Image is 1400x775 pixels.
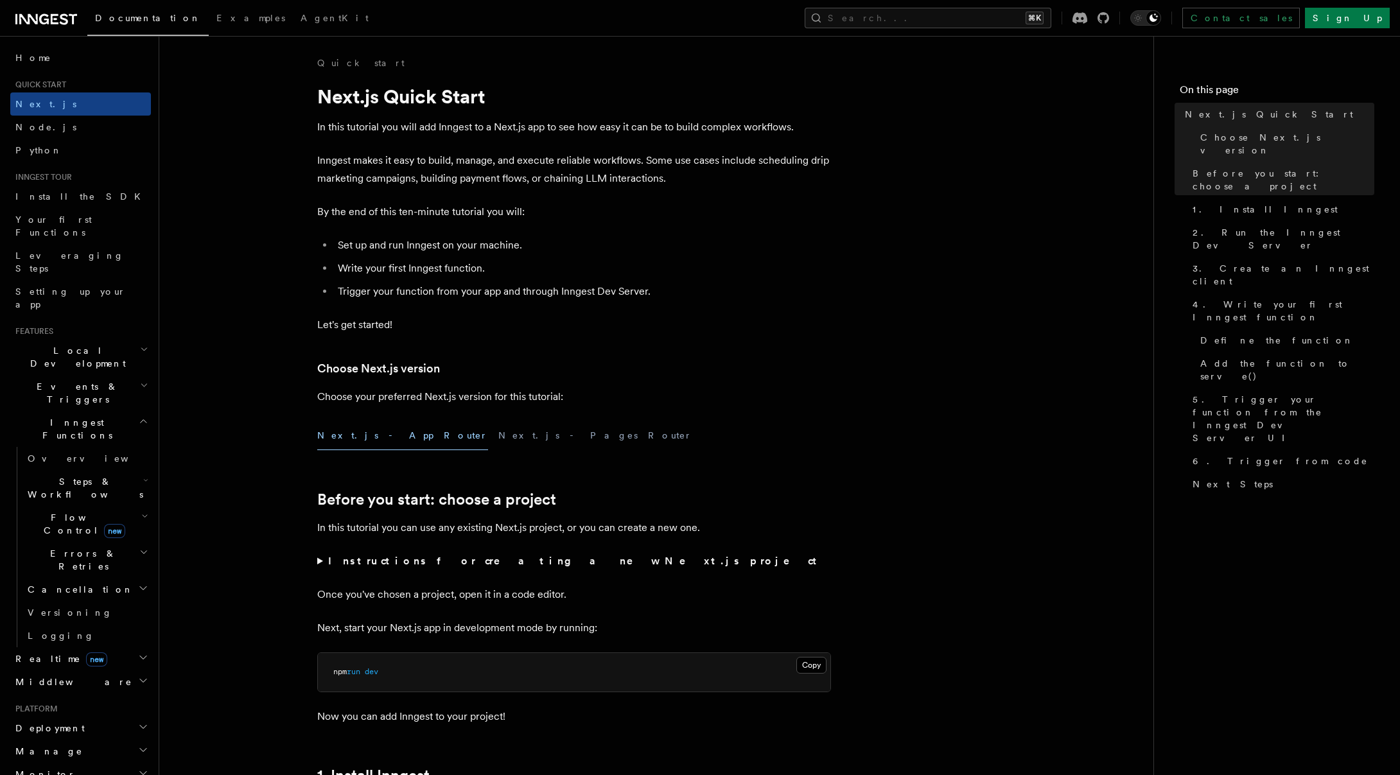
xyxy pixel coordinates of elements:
[15,145,62,155] span: Python
[317,586,831,604] p: Once you've chosen a project, open it in a code editor.
[10,208,151,244] a: Your first Functions
[10,652,107,665] span: Realtime
[28,453,160,464] span: Overview
[1187,473,1374,496] a: Next Steps
[15,99,76,109] span: Next.js
[10,670,151,693] button: Middleware
[1193,167,1374,193] span: Before you start: choose a project
[10,722,85,735] span: Deployment
[10,411,151,447] button: Inngest Functions
[1200,334,1354,347] span: Define the function
[317,85,831,108] h1: Next.js Quick Start
[10,380,140,406] span: Events & Triggers
[10,745,83,758] span: Manage
[1193,478,1273,491] span: Next Steps
[317,519,831,537] p: In this tutorial you can use any existing Next.js project, or you can create a new one.
[317,360,440,378] a: Choose Next.js version
[1185,108,1353,121] span: Next.js Quick Start
[15,51,51,64] span: Home
[22,506,151,542] button: Flow Controlnew
[1305,8,1390,28] a: Sign Up
[1026,12,1044,24] kbd: ⌘K
[10,675,132,688] span: Middleware
[10,416,139,442] span: Inngest Functions
[10,280,151,316] a: Setting up your app
[1180,82,1374,103] h4: On this page
[1187,257,1374,293] a: 3. Create an Inngest client
[10,339,151,375] button: Local Development
[317,118,831,136] p: In this tutorial you will add Inngest to a Next.js app to see how easy it can be to build complex...
[301,13,369,23] span: AgentKit
[15,122,76,132] span: Node.js
[22,542,151,578] button: Errors & Retries
[1193,298,1374,324] span: 4. Write your first Inngest function
[1195,126,1374,162] a: Choose Next.js version
[15,191,148,202] span: Install the SDK
[1195,329,1374,352] a: Define the function
[10,740,151,763] button: Manage
[15,214,92,238] span: Your first Functions
[86,652,107,666] span: new
[22,470,151,506] button: Steps & Workflows
[209,4,293,35] a: Examples
[1182,8,1300,28] a: Contact sales
[1193,455,1368,467] span: 6. Trigger from code
[10,244,151,280] a: Leveraging Steps
[1187,162,1374,198] a: Before you start: choose a project
[22,624,151,647] a: Logging
[95,13,201,23] span: Documentation
[317,316,831,334] p: Let's get started!
[1130,10,1161,26] button: Toggle dark mode
[317,152,831,187] p: Inngest makes it easy to build, manage, and execute reliable workflows. Some use cases include sc...
[1200,357,1374,383] span: Add the function to serve()
[10,717,151,740] button: Deployment
[498,421,692,450] button: Next.js - Pages Router
[28,607,112,618] span: Versioning
[796,657,827,674] button: Copy
[10,704,58,714] span: Platform
[22,447,151,470] a: Overview
[87,4,209,36] a: Documentation
[317,203,831,221] p: By the end of this ten-minute tutorial you will:
[10,344,140,370] span: Local Development
[10,172,72,182] span: Inngest tour
[334,236,831,254] li: Set up and run Inngest on your machine.
[365,667,378,676] span: dev
[10,185,151,208] a: Install the SDK
[10,92,151,116] a: Next.js
[10,326,53,336] span: Features
[1193,203,1338,216] span: 1. Install Inngest
[333,667,347,676] span: npm
[317,708,831,726] p: Now you can add Inngest to your project!
[10,375,151,411] button: Events & Triggers
[10,80,66,90] span: Quick start
[22,475,143,501] span: Steps & Workflows
[1187,388,1374,449] a: 5. Trigger your function from the Inngest Dev Server UI
[10,46,151,69] a: Home
[1187,198,1374,221] a: 1. Install Inngest
[334,283,831,300] li: Trigger your function from your app and through Inngest Dev Server.
[317,57,405,69] a: Quick start
[10,116,151,139] a: Node.js
[28,631,94,641] span: Logging
[1200,131,1374,157] span: Choose Next.js version
[1180,103,1374,126] a: Next.js Quick Start
[317,421,488,450] button: Next.js - App Router
[22,578,151,601] button: Cancellation
[22,601,151,624] a: Versioning
[10,647,151,670] button: Realtimenew
[328,555,822,567] strong: Instructions for creating a new Next.js project
[1193,393,1374,444] span: 5. Trigger your function from the Inngest Dev Server UI
[22,511,141,537] span: Flow Control
[1187,449,1374,473] a: 6. Trigger from code
[317,619,831,637] p: Next, start your Next.js app in development mode by running:
[1193,226,1374,252] span: 2. Run the Inngest Dev Server
[216,13,285,23] span: Examples
[10,139,151,162] a: Python
[22,583,134,596] span: Cancellation
[104,524,125,538] span: new
[317,491,556,509] a: Before you start: choose a project
[1187,221,1374,257] a: 2. Run the Inngest Dev Server
[293,4,376,35] a: AgentKit
[1193,262,1374,288] span: 3. Create an Inngest client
